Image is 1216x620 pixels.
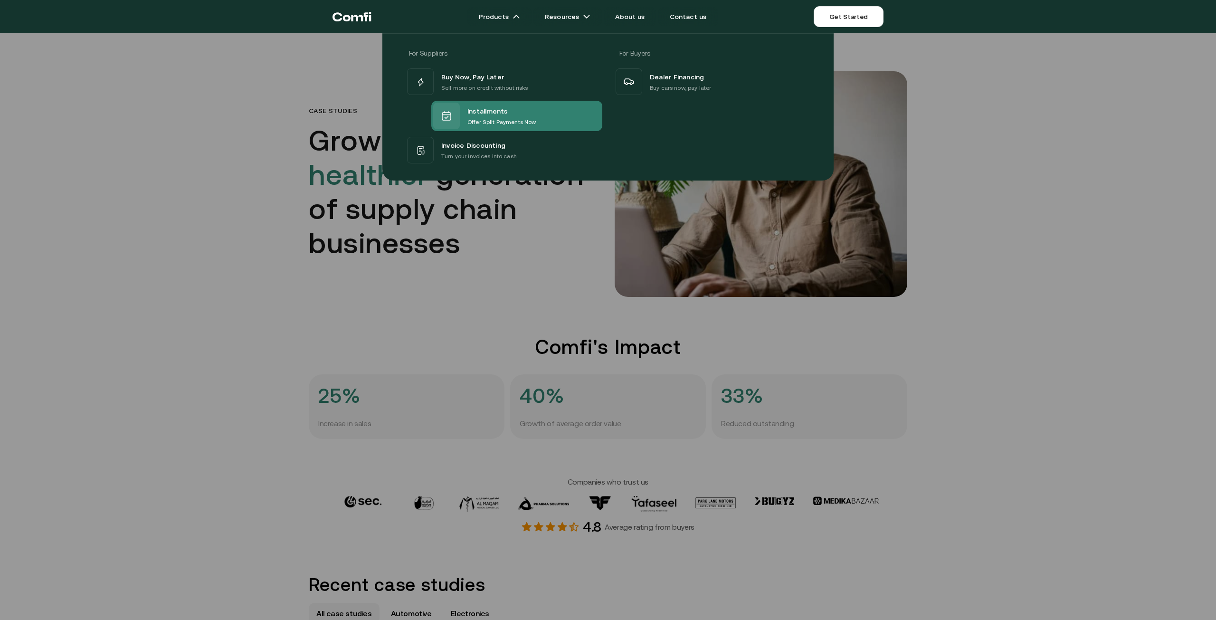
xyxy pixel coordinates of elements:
[614,67,811,97] a: Dealer FinancingBuy cars now, pay later
[405,97,602,135] a: InstallmentsOffer Split Payments Now
[441,71,504,83] span: Buy Now, Pay Later
[533,7,602,26] a: Resourcesarrow icons
[650,71,704,83] span: Dealer Financing
[467,7,532,26] a: Productsarrow icons
[814,6,883,27] a: Get Started
[467,105,508,117] span: Installments
[332,2,371,31] a: Return to the top of the Comfi home page
[467,117,536,127] p: Offer Split Payments Now
[658,7,718,26] a: Contact us
[405,135,602,165] a: Invoice DiscountingTurn your invoices into cash
[441,139,505,152] span: Invoice Discounting
[441,83,528,93] p: Sell more on credit without risks
[409,49,447,57] span: For Suppliers
[604,7,656,26] a: About us
[650,83,711,93] p: Buy cars now, pay later
[441,152,517,161] p: Turn your invoices into cash
[405,67,602,97] a: Buy Now, Pay LaterSell more on credit without risks
[619,49,650,57] span: For Buyers
[583,13,590,20] img: arrow icons
[513,13,520,20] img: arrow icons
